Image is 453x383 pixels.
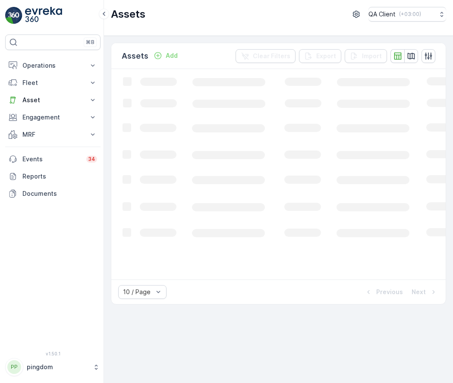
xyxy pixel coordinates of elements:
[5,185,101,202] a: Documents
[22,130,83,139] p: MRF
[27,363,88,371] p: pingdom
[316,52,336,60] p: Export
[5,358,101,376] button: PPpingdom
[5,74,101,91] button: Fleet
[166,51,178,60] p: Add
[5,109,101,126] button: Engagement
[362,52,382,60] p: Import
[111,7,145,21] p: Assets
[5,91,101,109] button: Asset
[5,151,101,168] a: Events34
[5,7,22,24] img: logo
[25,7,62,24] img: logo_light-DOdMpM7g.png
[22,61,83,70] p: Operations
[368,10,396,19] p: QA Client
[7,360,21,374] div: PP
[86,39,94,46] p: ⌘B
[376,288,403,296] p: Previous
[5,351,101,356] span: v 1.50.1
[299,49,341,63] button: Export
[363,287,404,297] button: Previous
[22,78,83,87] p: Fleet
[411,287,439,297] button: Next
[150,50,181,61] button: Add
[399,11,421,18] p: ( +03:00 )
[236,49,296,63] button: Clear Filters
[22,96,83,104] p: Asset
[5,126,101,143] button: MRF
[253,52,290,60] p: Clear Filters
[122,50,148,62] p: Assets
[22,172,97,181] p: Reports
[345,49,387,63] button: Import
[5,57,101,74] button: Operations
[22,189,97,198] p: Documents
[412,288,426,296] p: Next
[22,113,83,122] p: Engagement
[88,156,95,163] p: 34
[368,7,446,22] button: QA Client(+03:00)
[5,168,101,185] a: Reports
[22,155,81,163] p: Events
